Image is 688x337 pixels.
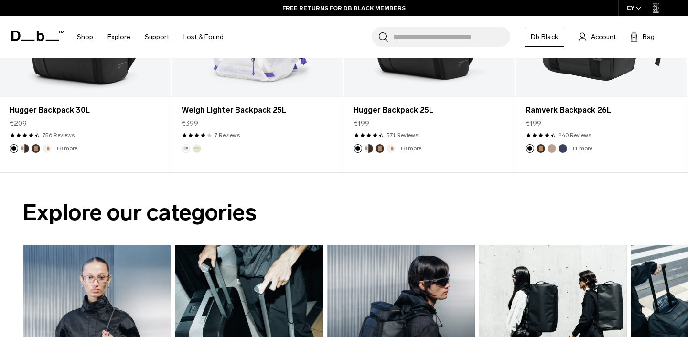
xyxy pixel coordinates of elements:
a: Explore [107,20,130,54]
a: 7 reviews [215,131,240,139]
a: Account [579,31,616,42]
button: Oatmilk [387,144,395,153]
a: Weigh Lighter Backpack 25L [182,105,333,116]
a: Ramverk Backpack 26L [526,105,677,116]
button: Black Out [10,144,18,153]
span: Account [591,32,616,42]
span: Bag [643,32,655,42]
nav: Main Navigation [70,16,231,58]
a: Shop [77,20,93,54]
button: Bag [630,31,655,42]
h2: Explore our categories [23,196,665,230]
span: €199 [526,118,541,128]
button: Espresso [537,144,545,153]
a: 756 reviews [43,131,75,139]
button: Cappuccino [365,144,373,153]
span: €399 [182,118,198,128]
button: Black Out [526,144,534,153]
button: Fogbow Beige [548,144,556,153]
span: €209 [10,118,27,128]
a: 571 reviews [387,131,418,139]
a: +8 more [400,145,421,152]
button: Cappuccino [21,144,29,153]
a: +8 more [56,145,77,152]
span: €199 [354,118,369,128]
button: Blue Hour [559,144,567,153]
button: Aurora [182,144,190,153]
a: Lost & Found [183,20,224,54]
button: Espresso [32,144,40,153]
button: Black Out [354,144,362,153]
button: Diffusion [193,144,201,153]
button: Espresso [376,144,384,153]
a: Hugger Backpack 30L [10,105,161,116]
a: Hugger Backpack 25L [354,105,505,116]
button: Oatmilk [43,144,51,153]
a: FREE RETURNS FOR DB BLACK MEMBERS [282,4,406,12]
a: +1 more [572,145,592,152]
a: Support [145,20,169,54]
a: 240 reviews [559,131,591,139]
a: Db Black [525,27,564,47]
